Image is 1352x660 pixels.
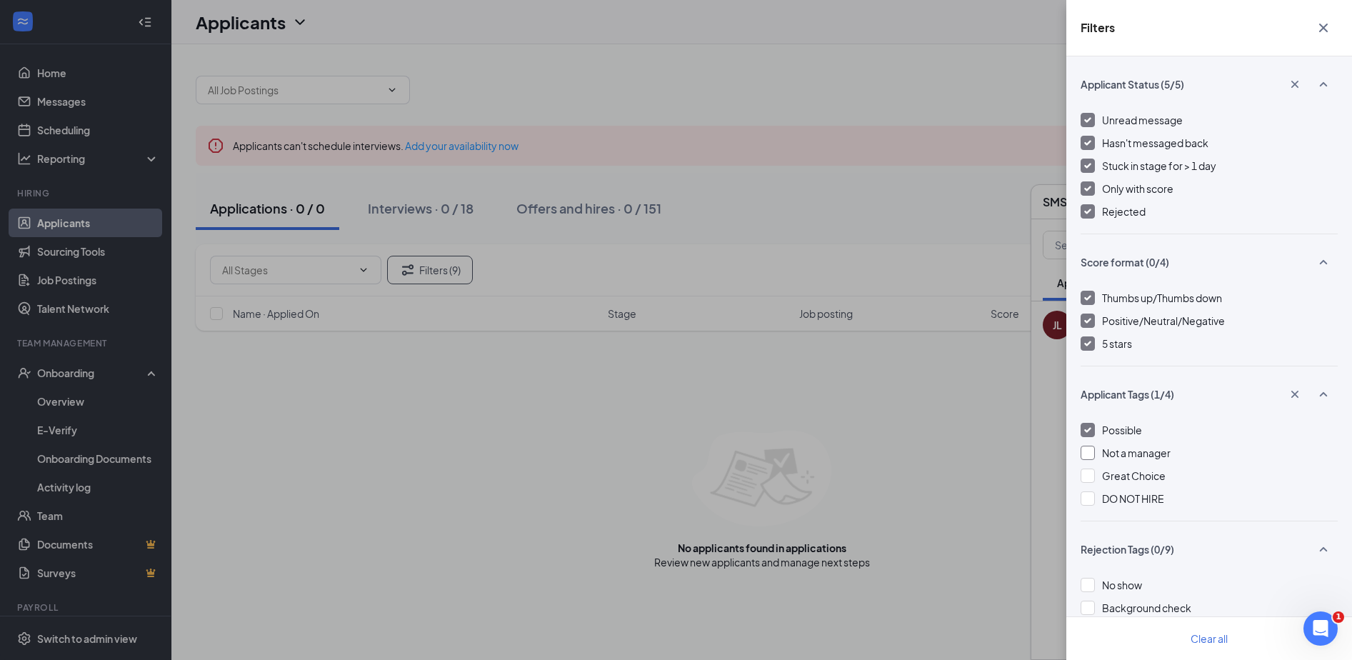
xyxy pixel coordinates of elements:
[1309,14,1338,41] button: Cross
[1084,209,1091,214] img: checkbox
[1288,387,1302,401] svg: Cross
[1102,314,1225,327] span: Positive/Neutral/Negative
[1309,71,1338,98] button: SmallChevronUp
[1303,611,1338,646] iframe: Intercom live chat
[1281,382,1309,406] button: Cross
[1309,381,1338,408] button: SmallChevronUp
[1102,114,1183,126] span: Unread message
[1102,492,1164,505] span: DO NOT HIRE
[1315,19,1332,36] svg: Cross
[1309,249,1338,276] button: SmallChevronUp
[1102,291,1222,304] span: Thumbs up/Thumbs down
[1081,255,1169,269] span: Score format (0/4)
[1102,159,1216,172] span: Stuck in stage for > 1 day
[1084,117,1091,123] img: checkbox
[1309,536,1338,563] button: SmallChevronUp
[1084,341,1091,346] img: checkbox
[1333,611,1344,623] span: 1
[1173,624,1245,653] button: Clear all
[1102,579,1142,591] span: No show
[1084,295,1091,301] img: checkbox
[1315,76,1332,93] svg: SmallChevronUp
[1102,424,1142,436] span: Possible
[1281,72,1309,96] button: Cross
[1102,136,1208,149] span: Hasn't messaged back
[1081,387,1174,401] span: Applicant Tags (1/4)
[1084,186,1091,191] img: checkbox
[1081,20,1115,36] h5: Filters
[1315,386,1332,403] svg: SmallChevronUp
[1288,77,1302,91] svg: Cross
[1102,182,1173,195] span: Only with score
[1315,541,1332,558] svg: SmallChevronUp
[1081,542,1174,556] span: Rejection Tags (0/9)
[1102,446,1171,459] span: Not a manager
[1084,140,1091,146] img: checkbox
[1081,77,1184,91] span: Applicant Status (5/5)
[1102,337,1132,350] span: 5 stars
[1102,469,1166,482] span: Great Choice
[1102,601,1191,614] span: Background check
[1084,427,1091,433] img: checkbox
[1084,318,1091,324] img: checkbox
[1084,163,1091,169] img: checkbox
[1315,254,1332,271] svg: SmallChevronUp
[1102,205,1146,218] span: Rejected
